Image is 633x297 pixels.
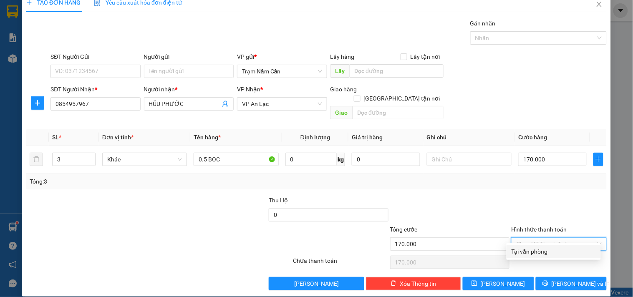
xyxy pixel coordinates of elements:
span: Lấy [330,64,350,78]
span: Tổng cước [390,226,418,233]
span: VP Nhận [237,86,260,93]
span: save [472,280,477,287]
th: Ghi chú [424,129,515,146]
span: Giao [330,106,353,119]
input: Dọc đường [350,64,444,78]
button: printer[PERSON_NAME] và In [536,277,607,290]
div: SĐT Người Nhận [50,85,140,94]
button: plus [593,153,603,166]
span: plus [31,100,44,106]
span: Lấy tận nơi [407,52,444,61]
span: kg [337,153,345,166]
span: Xóa Thông tin [400,279,436,288]
span: user-add [222,101,229,107]
input: VD: Bàn, Ghế [194,153,278,166]
img: logo.jpg [10,10,52,52]
li: Hotline: 02839552959 [78,31,349,41]
button: [PERSON_NAME] [269,277,364,290]
span: Lấy hàng [330,53,355,60]
span: close [596,1,603,8]
div: Tổng: 3 [30,177,245,186]
label: Gán nhãn [470,20,496,27]
span: plus [594,156,603,163]
span: Tên hàng [194,134,221,141]
span: printer [542,280,548,287]
div: VP gửi [237,52,327,61]
b: GỬI : Trạm Năm Căn [10,60,116,74]
span: Trạm Năm Căn [242,65,322,78]
input: Ghi Chú [427,153,512,166]
span: VP An Lạc [242,98,322,110]
span: Cước hàng [518,134,547,141]
span: Giá trị hàng [352,134,383,141]
span: Đơn vị tính [102,134,134,141]
input: 0 [352,153,420,166]
button: save[PERSON_NAME] [463,277,534,290]
button: plus [31,96,44,110]
button: deleteXóa Thông tin [366,277,461,290]
input: Dọc đường [353,106,444,119]
div: Tại văn phòng [512,247,596,256]
div: Người gửi [144,52,234,61]
span: Định lượng [300,134,330,141]
span: [PERSON_NAME] và In [552,279,610,288]
li: 26 Phó Cơ Điều, Phường 12 [78,20,349,31]
div: Chưa thanh toán [292,256,389,271]
span: Thu Hộ [269,197,288,204]
span: Giao hàng [330,86,357,93]
span: [PERSON_NAME] [294,279,339,288]
span: [GEOGRAPHIC_DATA] tận nơi [361,94,444,103]
label: Hình thức thanh toán [511,226,567,233]
span: delete [391,280,396,287]
span: Khác [107,153,182,166]
span: [PERSON_NAME] [481,279,525,288]
span: SL [52,134,59,141]
div: Người nhận [144,85,234,94]
div: SĐT Người Gửi [50,52,140,61]
button: delete [30,153,43,166]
